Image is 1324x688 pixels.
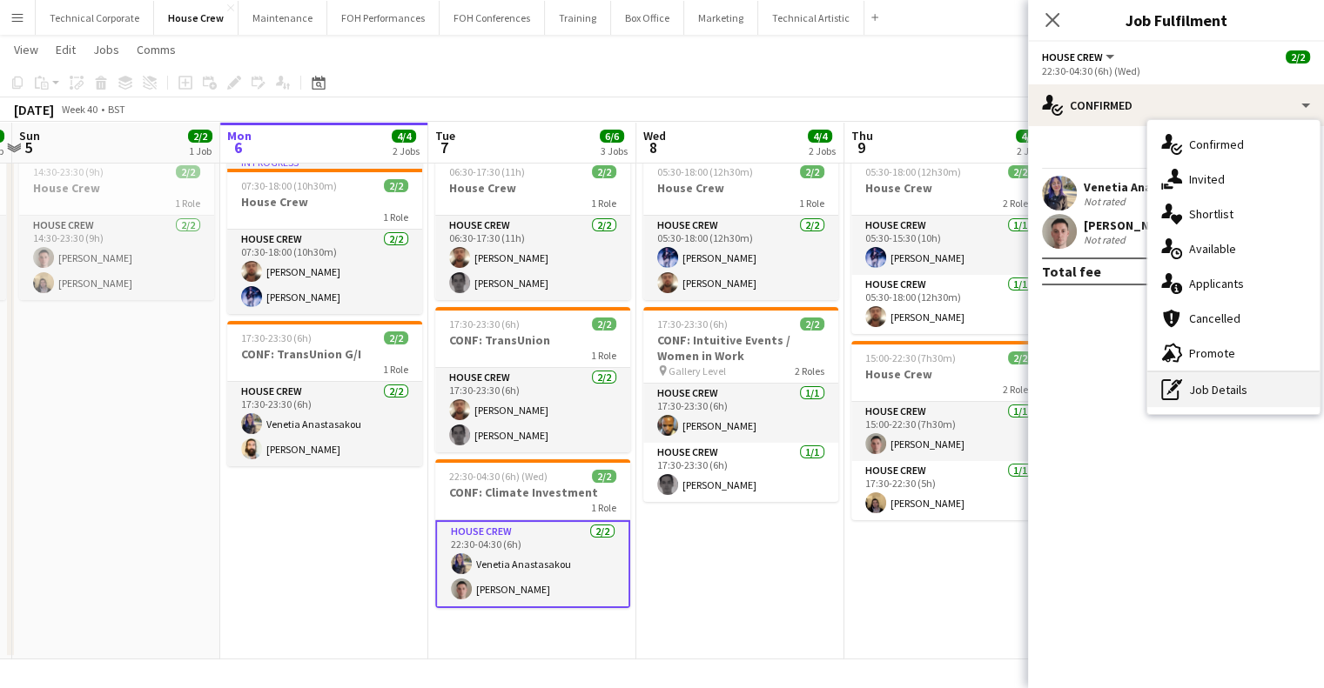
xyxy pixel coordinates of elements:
[435,484,630,500] h3: CONF: Climate Investment
[600,130,624,143] span: 6/6
[1028,84,1324,126] div: Confirmed
[49,38,83,61] a: Edit
[19,155,214,300] app-job-card: 14:30-23:30 (9h)2/2House Crew1 RoleHouse Crew2/214:30-23:30 (9h)[PERSON_NAME][PERSON_NAME]
[449,470,548,483] span: 22:30-04:30 (6h) (Wed)
[392,130,416,143] span: 4/4
[851,461,1046,520] app-card-role: House Crew1/117:30-22:30 (5h)[PERSON_NAME]
[435,332,630,348] h3: CONF: TransUnion
[154,1,239,35] button: House Crew
[643,155,838,300] app-job-card: 05:30-18:00 (12h30m)2/2House Crew1 RoleHouse Crew2/205:30-18:00 (12h30m)[PERSON_NAME][PERSON_NAME]
[227,155,422,314] app-job-card: In progress07:30-18:00 (10h30m)2/2House Crew1 RoleHouse Crew2/207:30-18:00 (10h30m)[PERSON_NAME][...
[227,346,422,362] h3: CONF: TransUnion G/I
[643,128,666,144] span: Wed
[795,364,824,377] span: 2 Roles
[14,42,38,57] span: View
[1016,130,1040,143] span: 4/4
[19,216,214,300] app-card-role: House Crew2/214:30-23:30 (9h)[PERSON_NAME][PERSON_NAME]
[227,230,422,314] app-card-role: House Crew2/207:30-18:00 (10h30m)[PERSON_NAME][PERSON_NAME]
[591,197,616,210] span: 1 Role
[592,317,616,331] span: 2/2
[1084,195,1129,208] div: Not rated
[1008,351,1032,364] span: 2/2
[1084,233,1129,246] div: Not rated
[36,1,154,35] button: Technical Corporate
[601,144,628,157] div: 3 Jobs
[809,144,836,157] div: 2 Jobs
[643,216,838,300] app-card-role: House Crew2/205:30-18:00 (12h30m)[PERSON_NAME][PERSON_NAME]
[591,501,616,514] span: 1 Role
[189,144,212,157] div: 1 Job
[1008,165,1032,178] span: 2/2
[19,128,40,144] span: Sun
[19,180,214,196] h3: House Crew
[611,1,684,35] button: Box Office
[383,210,408,224] span: 1 Role
[1042,50,1103,63] span: House Crew
[592,165,616,178] span: 2/2
[851,155,1046,334] app-job-card: 05:30-18:00 (12h30m)2/2House Crew2 RolesHouse Crew1/105:30-15:30 (10h)[PERSON_NAME]House Crew1/10...
[227,194,422,210] h3: House Crew
[435,155,630,300] div: 06:30-17:30 (11h)2/2House Crew1 RoleHouse Crew2/206:30-17:30 (11h)[PERSON_NAME][PERSON_NAME]
[643,332,838,364] h3: CONF: Intuitive Events / Women in Work
[1003,197,1032,210] span: 2 Roles
[435,128,455,144] span: Tue
[851,275,1046,334] app-card-role: House Crew1/105:30-18:00 (12h30m)[PERSON_NAME]
[684,1,758,35] button: Marketing
[641,137,666,157] span: 8
[657,317,728,331] span: 17:30-23:30 (6h)
[1042,50,1117,63] button: House Crew
[435,180,630,196] h3: House Crew
[800,317,824,331] span: 2/2
[227,382,422,466] app-card-role: House Crew2/217:30-23:30 (6h)Venetia Anastasakou[PERSON_NAME]
[851,180,1046,196] h3: House Crew
[239,1,327,35] button: Maintenance
[384,179,408,192] span: 2/2
[1017,144,1044,157] div: 2 Jobs
[393,144,420,157] div: 2 Jobs
[592,470,616,483] span: 2/2
[1189,137,1244,152] span: Confirmed
[130,38,183,61] a: Comms
[108,103,125,116] div: BST
[384,331,408,344] span: 2/2
[1084,179,1206,195] div: Venetia Anastasakou
[808,130,832,143] span: 4/4
[851,402,1046,461] app-card-role: House Crew1/115:00-22:30 (7h30m)[PERSON_NAME]
[449,317,520,331] span: 17:30-23:30 (6h)
[800,165,824,178] span: 2/2
[327,1,440,35] button: FOH Performances
[57,103,101,116] span: Week 40
[93,42,119,57] span: Jobs
[56,42,76,57] span: Edit
[137,42,176,57] span: Comms
[383,363,408,376] span: 1 Role
[851,341,1046,520] app-job-card: 15:00-22:30 (7h30m)2/2House Crew2 RolesHouse Crew1/115:00-22:30 (7h30m)[PERSON_NAME]House Crew1/1...
[643,180,838,196] h3: House Crew
[86,38,126,61] a: Jobs
[1189,311,1240,326] span: Cancelled
[1042,64,1310,77] div: 22:30-04:30 (6h) (Wed)
[1003,383,1032,396] span: 2 Roles
[175,197,200,210] span: 1 Role
[433,137,455,157] span: 7
[851,216,1046,275] app-card-role: House Crew1/105:30-15:30 (10h)[PERSON_NAME]
[227,321,422,466] app-job-card: 17:30-23:30 (6h)2/2CONF: TransUnion G/I1 RoleHouse Crew2/217:30-23:30 (6h)Venetia Anastasakou[PER...
[440,1,545,35] button: FOH Conferences
[1028,9,1324,31] h3: Job Fulfilment
[669,364,726,377] span: Gallery Level
[435,307,630,452] app-job-card: 17:30-23:30 (6h)2/2CONF: TransUnion1 RoleHouse Crew2/217:30-23:30 (6h)[PERSON_NAME][PERSON_NAME]
[851,366,1046,382] h3: House Crew
[865,165,961,178] span: 05:30-18:00 (12h30m)
[657,165,753,178] span: 05:30-18:00 (12h30m)
[227,128,252,144] span: Mon
[188,130,212,143] span: 2/2
[435,459,630,608] app-job-card: 22:30-04:30 (6h) (Wed)2/2CONF: Climate Investment1 RoleHouse Crew2/222:30-04:30 (6h)Venetia Anast...
[1189,241,1236,257] span: Available
[1189,345,1235,361] span: Promote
